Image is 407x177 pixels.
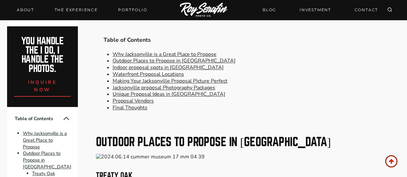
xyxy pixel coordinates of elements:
[23,150,71,170] a: Outdoor Places to Propose in [GEOGRAPHIC_DATA]
[385,5,394,14] button: View Search Form
[15,115,62,122] span: Table of Contents
[113,104,147,111] a: Final Thoughts
[13,5,151,14] nav: Primary Navigation
[28,79,57,93] span: inquire now
[350,4,382,15] a: CONTACT
[23,130,67,150] a: Why Jacksonville is a Great Place to Propose
[51,5,102,14] a: THE EXPERIENCE
[113,97,154,104] a: Proposal Vendors
[113,91,225,98] a: Unique Proposal Ideas in [GEOGRAPHIC_DATA]
[96,154,400,160] img: Best Proposal Ideas & Places to Propose in Jacksonville 1
[104,37,393,43] span: Table of Contents
[96,29,400,119] nav: Table of Contents
[180,3,227,18] img: Logo of Roy Serafin Photo Co., featuring stylized text in white on a light background, representi...
[113,57,236,64] a: Outdoor Places to Propose in [GEOGRAPHIC_DATA]
[14,37,71,74] h2: You handle the i do, I handle the photos.
[113,77,227,84] a: Making Your Jacksonville Proposal Picture Perfect
[259,4,382,15] nav: Secondary Navigation
[96,136,400,148] h2: Outdoor Places to Propose in [GEOGRAPHIC_DATA]
[113,51,217,58] a: Why Jacksonville is a Great Place to Propose
[296,4,335,15] a: INVESTMENT
[114,5,151,14] a: Portfolio
[113,71,184,78] a: Waterfront Proposal Locations
[62,115,70,122] button: Collapse Table of Contents
[113,64,224,71] a: Indoor proposal spots in [GEOGRAPHIC_DATA]
[259,4,280,15] a: BLOG
[385,155,397,167] a: Scroll to top
[14,74,71,97] a: inquire now
[13,5,38,14] a: About
[32,170,55,177] a: Treaty Oak
[113,84,215,91] a: Jacksonville proposal Photography Packages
